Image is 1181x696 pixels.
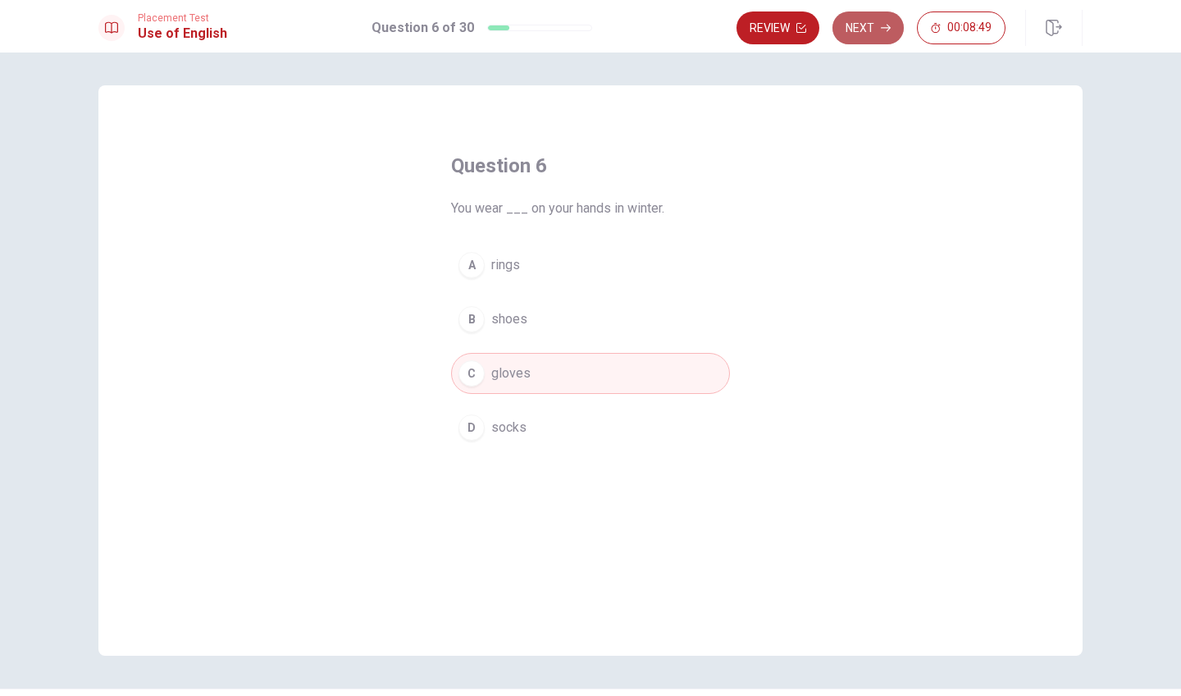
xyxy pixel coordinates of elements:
[458,414,485,441] div: D
[491,364,531,383] span: gloves
[458,306,485,332] div: B
[832,11,904,44] button: Next
[138,12,227,24] span: Placement Test
[917,11,1005,44] button: 00:08:49
[947,21,992,34] span: 00:08:49
[138,24,227,43] h1: Use of English
[458,252,485,278] div: A
[451,245,730,286] button: Arings
[451,153,730,179] h4: Question 6
[451,407,730,448] button: Dsocks
[451,353,730,394] button: Cgloves
[372,18,474,38] h1: Question 6 of 30
[736,11,819,44] button: Review
[491,309,527,329] span: shoes
[451,199,730,218] span: You wear ___ on your hands in winter.
[458,360,485,387] div: C
[491,418,527,437] span: socks
[491,255,520,275] span: rings
[451,299,730,340] button: Bshoes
